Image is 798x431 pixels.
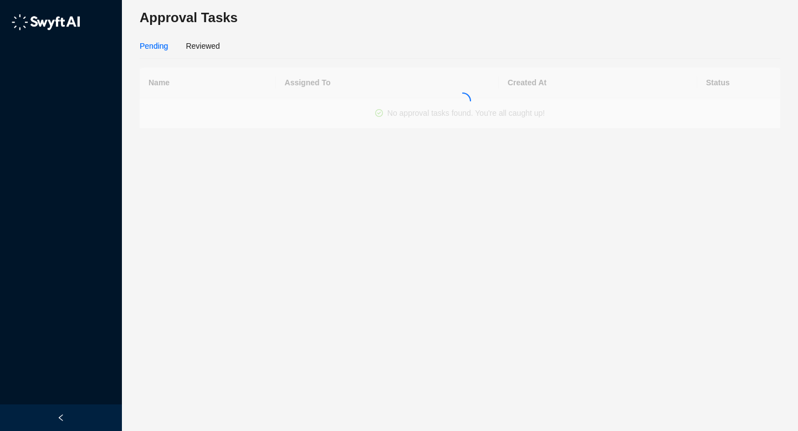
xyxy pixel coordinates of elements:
span: loading [454,92,472,110]
div: Reviewed [186,40,219,52]
div: Pending [140,40,168,52]
h3: Approval Tasks [140,9,780,27]
img: logo-05li4sbe.png [11,14,80,30]
span: left [57,414,65,422]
